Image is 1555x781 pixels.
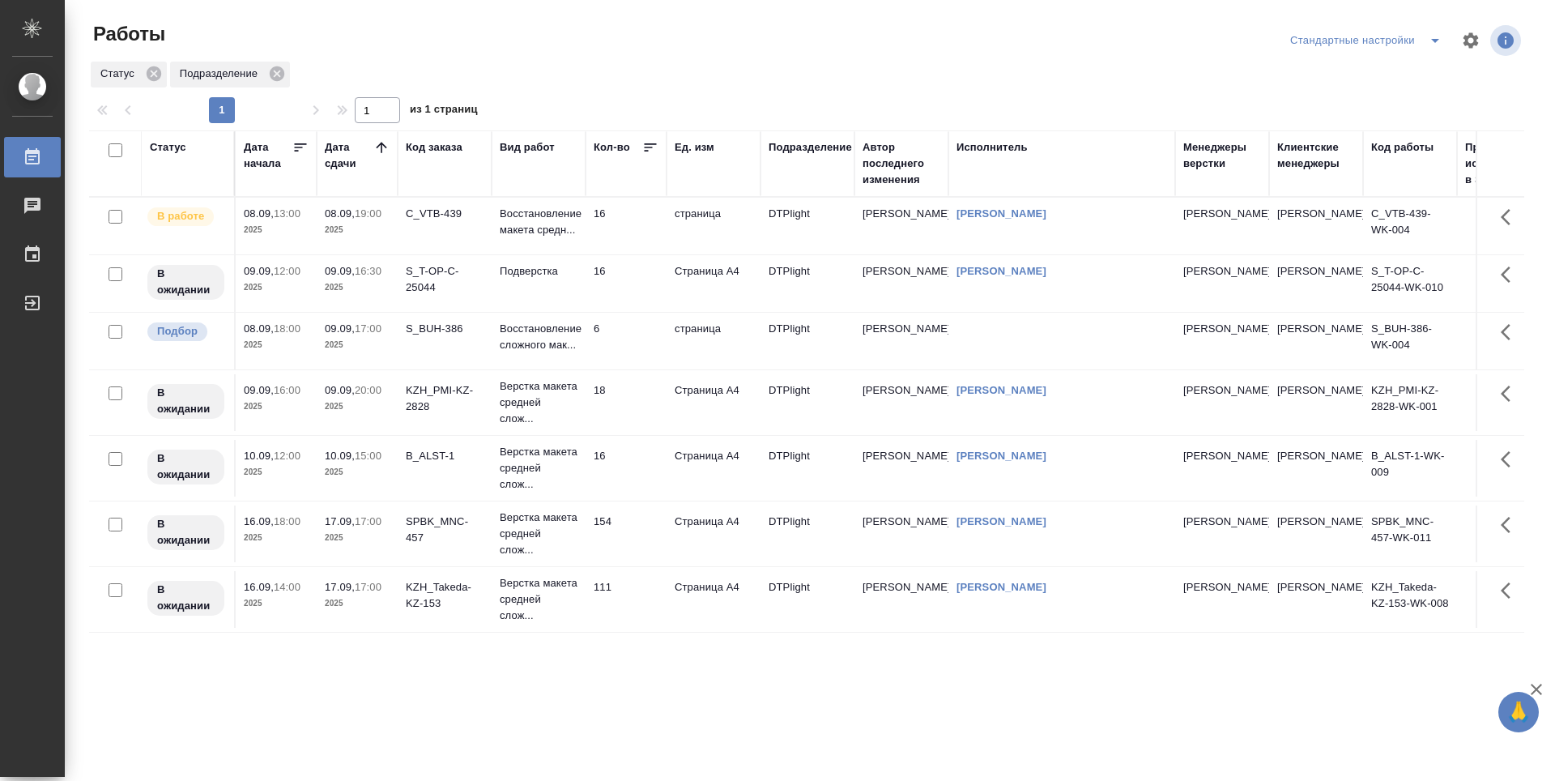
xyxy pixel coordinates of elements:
[760,571,854,628] td: DTPlight
[355,450,381,462] p: 15:00
[1505,695,1532,729] span: 🙏
[150,139,186,156] div: Статус
[406,579,484,612] div: KZH_Takeda-KZ-153
[1363,506,1457,562] td: SPBK_MNC-457-WK-011
[760,374,854,431] td: DTPlight
[500,139,555,156] div: Вид работ
[89,21,165,47] span: Работы
[760,440,854,497] td: DTPlight
[91,62,167,87] div: Статус
[667,571,760,628] td: Страница А4
[1498,692,1539,732] button: 🙏
[500,321,577,353] p: Восстановление сложного мак...
[854,374,948,431] td: [PERSON_NAME]
[325,322,355,335] p: 09.09,
[244,450,274,462] p: 10.09,
[325,265,355,277] p: 09.09,
[406,263,484,296] div: S_T-OP-C-25044
[406,382,484,415] div: KZH_PMI-KZ-2828
[157,208,204,224] p: В работе
[244,265,274,277] p: 09.09,
[325,581,355,593] p: 17.09,
[769,139,852,156] div: Подразделение
[956,265,1046,277] a: [PERSON_NAME]
[146,321,226,343] div: Можно подбирать исполнителей
[244,464,309,480] p: 2025
[854,440,948,497] td: [PERSON_NAME]
[406,321,484,337] div: S_BUH-386
[355,265,381,277] p: 16:30
[667,198,760,254] td: страница
[325,280,390,296] p: 2025
[325,337,390,353] p: 2025
[355,384,381,396] p: 20:00
[500,575,577,624] p: Верстка макета средней слож...
[667,374,760,431] td: Страница А4
[500,263,577,280] p: Подверстка
[244,595,309,612] p: 2025
[244,222,309,238] p: 2025
[274,450,300,462] p: 12:00
[355,515,381,527] p: 17:00
[956,515,1046,527] a: [PERSON_NAME]
[274,384,300,396] p: 16:00
[406,448,484,464] div: B_ALST-1
[146,448,226,486] div: Исполнитель назначен, приступать к работе пока рано
[244,322,274,335] p: 08.09,
[325,139,373,172] div: Дата сдачи
[146,514,226,552] div: Исполнитель назначен, приступать к работе пока рано
[586,506,667,562] td: 154
[1183,448,1261,464] p: [PERSON_NAME]
[1183,206,1261,222] p: [PERSON_NAME]
[157,450,215,483] p: В ожидании
[1183,579,1261,595] p: [PERSON_NAME]
[1269,506,1363,562] td: [PERSON_NAME]
[1183,321,1261,337] p: [PERSON_NAME]
[667,255,760,312] td: Страница А4
[244,581,274,593] p: 16.09,
[1269,313,1363,369] td: [PERSON_NAME]
[325,530,390,546] p: 2025
[157,582,215,614] p: В ожидании
[244,530,309,546] p: 2025
[667,313,760,369] td: страница
[500,206,577,238] p: Восстановление макета средн...
[325,450,355,462] p: 10.09,
[1183,382,1261,399] p: [PERSON_NAME]
[170,62,290,87] div: Подразделение
[406,206,484,222] div: C_VTB-439
[100,66,140,82] p: Статус
[1491,506,1530,544] button: Здесь прячутся важные кнопки
[1363,198,1457,254] td: C_VTB-439-WK-004
[1491,440,1530,479] button: Здесь прячутся важные кнопки
[180,66,263,82] p: Подразделение
[1490,25,1524,56] span: Посмотреть информацию
[1363,313,1457,369] td: S_BUH-386-WK-004
[1269,571,1363,628] td: [PERSON_NAME]
[760,313,854,369] td: DTPlight
[244,139,292,172] div: Дата начала
[854,506,948,562] td: [PERSON_NAME]
[956,384,1046,396] a: [PERSON_NAME]
[956,207,1046,220] a: [PERSON_NAME]
[854,571,948,628] td: [PERSON_NAME]
[500,510,577,558] p: Верстка макета средней слож...
[1269,255,1363,312] td: [PERSON_NAME]
[956,450,1046,462] a: [PERSON_NAME]
[1363,440,1457,497] td: B_ALST-1-WK-009
[1269,374,1363,431] td: [PERSON_NAME]
[274,581,300,593] p: 14:00
[325,207,355,220] p: 08.09,
[244,384,274,396] p: 09.09,
[244,280,309,296] p: 2025
[325,384,355,396] p: 09.09,
[586,313,667,369] td: 6
[956,139,1028,156] div: Исполнитель
[146,382,226,420] div: Исполнитель назначен, приступать к работе пока рано
[325,464,390,480] p: 2025
[1491,571,1530,610] button: Здесь прячутся важные кнопки
[1277,139,1355,172] div: Клиентские менеджеры
[760,506,854,562] td: DTPlight
[1491,313,1530,352] button: Здесь прячутся важные кнопки
[1491,374,1530,413] button: Здесь прячутся важные кнопки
